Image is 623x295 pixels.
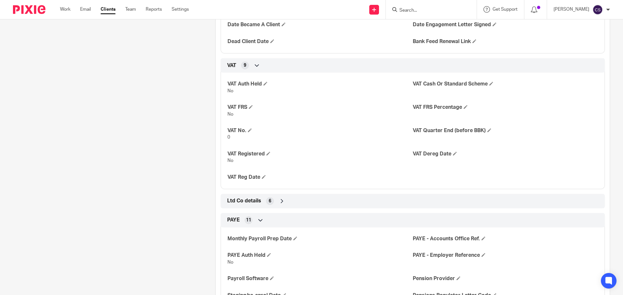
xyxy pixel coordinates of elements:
h4: Payroll Software [227,275,413,282]
h4: VAT Registered [227,151,413,157]
h4: VAT Quarter End (before BBK) [413,127,598,134]
span: No [227,158,233,163]
h4: VAT Reg Date [227,174,413,181]
h4: Date Became A Client [227,21,413,28]
h4: PAYE - Employer Reference [413,252,598,259]
a: Team [125,6,136,13]
h4: Pension Provider [413,275,598,282]
h4: VAT Cash Or Standard Scheme [413,81,598,87]
h4: Bank Feed Renewal Link [413,38,598,45]
h4: VAT FRS Percentage [413,104,598,111]
span: Ltd Co details [227,198,261,204]
span: No [227,89,233,93]
span: 0 [227,135,230,140]
span: Get Support [493,7,518,12]
h4: PAYE - Accounts Office Ref. [413,235,598,242]
input: Search [399,8,457,14]
h4: VAT Dereg Date [413,151,598,157]
h4: VAT Auth Held [227,81,413,87]
span: 11 [246,217,251,223]
a: Reports [146,6,162,13]
h4: PAYE Auth Held [227,252,413,259]
h4: Dead Client Date [227,38,413,45]
span: PAYE [227,217,240,223]
img: svg%3E [592,5,603,15]
span: No [227,260,233,265]
img: Pixie [13,5,45,14]
p: [PERSON_NAME] [554,6,589,13]
span: 6 [269,198,271,204]
a: Work [60,6,70,13]
h4: Monthly Payroll Prep Date [227,235,413,242]
h4: VAT FRS [227,104,413,111]
h4: VAT No. [227,127,413,134]
span: No [227,112,233,117]
h4: Date Engagement Letter Signed [413,21,598,28]
a: Settings [172,6,189,13]
a: Clients [101,6,116,13]
span: 9 [244,62,246,69]
a: Email [80,6,91,13]
span: VAT [227,62,236,69]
